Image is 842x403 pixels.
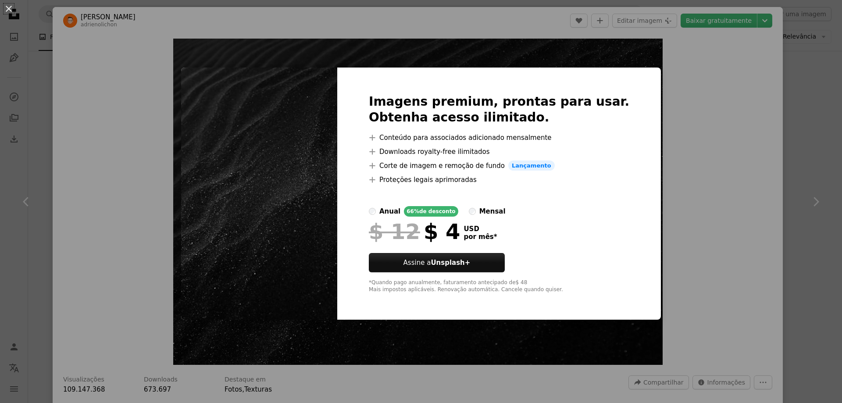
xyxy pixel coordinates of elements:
[464,225,497,233] span: USD
[479,206,506,217] div: mensal
[369,220,420,243] span: $ 12
[369,94,629,125] h2: Imagens premium, prontas para usar. Obtenha acesso ilimitado.
[369,132,629,143] li: Conteúdo para associados adicionado mensalmente
[369,279,629,293] div: *Quando pago anualmente, faturamento antecipado de $ 48 Mais impostos aplicáveis. Renovação autom...
[404,206,458,217] div: 66% de desconto
[431,259,470,267] strong: Unsplash+
[369,253,505,272] button: Assine aUnsplash+
[508,160,555,171] span: Lançamento
[369,208,376,215] input: anual66%de desconto
[369,175,629,185] li: Proteções legais aprimoradas
[379,206,400,217] div: anual
[181,68,337,320] img: photo-1533134486753-c833f0ed4866
[369,160,629,171] li: Corte de imagem e remoção de fundo
[469,208,476,215] input: mensal
[369,220,460,243] div: $ 4
[369,146,629,157] li: Downloads royalty-free ilimitados
[464,233,497,241] span: por mês *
